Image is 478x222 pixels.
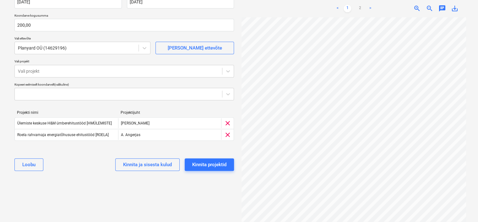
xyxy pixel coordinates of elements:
[224,119,231,127] span: clear
[451,5,459,12] span: save_alt
[118,130,221,140] div: A. Angerjas
[14,13,234,19] p: Koondarve kogusumma
[22,161,35,169] div: Loobu
[14,19,234,31] input: Koondarve kogusumma
[14,158,43,171] button: Loobu
[14,36,150,42] p: Vali ettevõte
[17,110,116,115] div: Projekti nimi
[17,133,109,137] div: Roela rahvamaja energiatõhususe ehitustööd [ROELA]
[17,121,112,125] div: Ülemiste keskuse H&M ümberehitustööd [HMÜLEMISTE]
[413,5,421,12] span: zoom_in
[438,5,446,12] span: chat
[155,42,234,54] button: [PERSON_NAME] ettevõte
[123,161,172,169] div: Kinnita ja sisesta kulud
[185,158,234,171] button: Kinnita projektid
[192,161,226,169] div: Kinnita projektid
[168,44,222,52] div: [PERSON_NAME] ettevõte
[118,118,221,128] div: [PERSON_NAME]
[121,110,219,115] div: Projektijuht
[426,5,433,12] span: zoom_out
[334,5,341,12] a: Previous page
[356,5,364,12] a: Page 2
[14,82,234,87] div: Kopeeri eelmiselt koondarvelt (valikuline)
[14,59,234,65] p: Vali projekt
[344,5,351,12] a: Page 1 is your current page
[224,131,231,139] span: clear
[366,5,374,12] a: Next page
[115,158,180,171] button: Kinnita ja sisesta kulud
